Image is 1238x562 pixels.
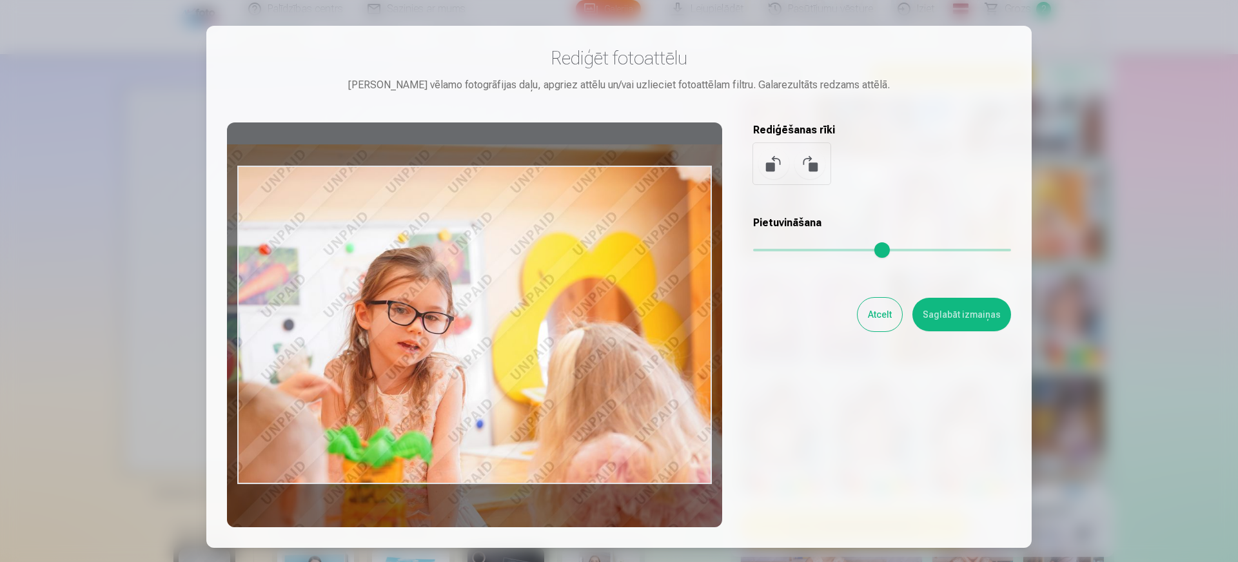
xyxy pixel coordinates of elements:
[753,215,1011,231] h5: Pietuvināšana
[227,77,1011,93] div: [PERSON_NAME] vēlamo fotogrāfijas daļu, apgriez attēlu un/vai uzlieciet fotoattēlam filtru. Galar...
[753,122,1011,138] h5: Rediģēšanas rīki
[912,298,1011,331] button: Saglabāt izmaiņas
[227,46,1011,70] h3: Rediģēt fotoattēlu
[858,298,902,331] button: Atcelt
